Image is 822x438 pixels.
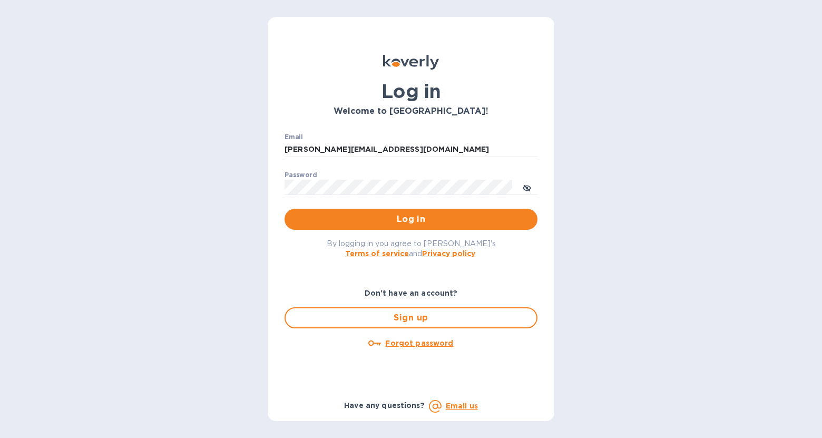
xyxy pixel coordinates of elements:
button: Log in [285,209,537,230]
label: Email [285,134,303,140]
b: Have any questions? [344,401,425,410]
span: Sign up [294,312,528,324]
b: Don't have an account? [365,289,458,297]
h3: Welcome to [GEOGRAPHIC_DATA]! [285,106,537,116]
img: Koverly [383,55,439,70]
u: Forgot password [385,339,453,347]
span: By logging in you agree to [PERSON_NAME]'s and . [327,239,496,258]
h1: Log in [285,80,537,102]
button: Sign up [285,307,537,328]
a: Email us [446,402,478,410]
span: Log in [293,213,529,226]
input: Enter email address [285,142,537,158]
a: Privacy policy [422,249,475,258]
label: Password [285,172,317,178]
button: toggle password visibility [516,177,537,198]
a: Terms of service [345,249,409,258]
